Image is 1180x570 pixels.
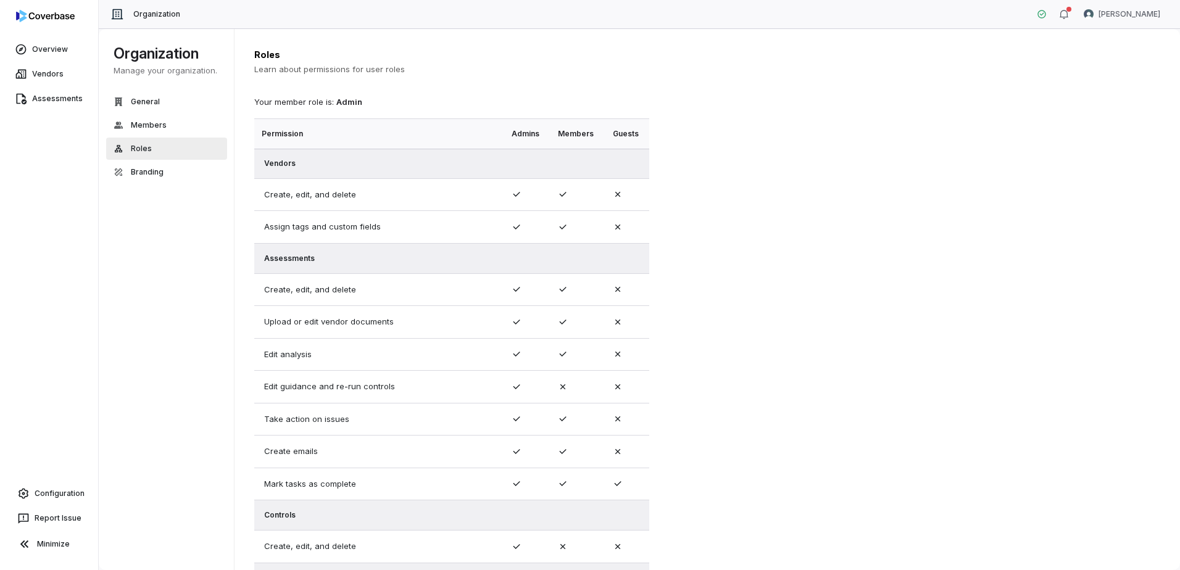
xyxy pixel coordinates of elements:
button: Roles [106,138,227,160]
a: Assessments [2,88,96,110]
td: Edit analysis [254,338,504,371]
span: Report Issue [35,513,81,523]
span: Vendors [32,69,64,79]
span: [PERSON_NAME] [1099,9,1160,19]
a: Overview [2,38,96,60]
svg: Yes [558,479,568,489]
svg: Yes [512,447,521,456]
th: Permission [254,119,504,149]
button: Members [106,114,227,136]
td: Mark tasks as complete [254,468,504,500]
div: Your member role is: [254,91,649,109]
svg: No [613,317,623,327]
svg: No [613,542,623,551]
button: Curtis Nohl avatar[PERSON_NAME] [1076,5,1168,23]
svg: Yes [558,447,568,456]
svg: Yes [512,414,521,424]
td: Upload or edit vendor documents [254,306,504,339]
svg: No [613,222,623,232]
svg: Yes [558,414,568,424]
p: Manage your organization. [114,65,220,76]
td: Create, edit, and delete [254,178,504,211]
span: Minimize [37,539,70,549]
span: General [131,97,160,107]
span: Overview [32,44,68,54]
svg: No [613,447,623,456]
td: Controls [254,500,649,531]
svg: No [613,284,623,294]
svg: Yes [512,222,521,232]
button: Minimize [5,532,93,556]
span: Branding [131,167,164,177]
p: Learn about permissions for user roles [254,64,649,74]
button: Branding [106,161,227,183]
button: Report Issue [5,507,93,529]
button: General [106,91,227,113]
td: Assign tags and custom fields [254,211,504,244]
img: Curtis Nohl avatar [1084,9,1094,19]
span: Members [131,120,167,130]
svg: Yes [512,284,521,294]
img: logo-D7KZi-bG.svg [16,10,75,22]
h1: Roles [254,48,649,62]
svg: Yes [558,349,568,359]
td: Create, edit, and delete [254,531,504,563]
span: Configuration [35,489,85,498]
svg: Yes [558,222,568,232]
svg: Yes [558,317,568,327]
a: Configuration [5,482,93,505]
svg: Yes [512,542,521,551]
svg: No [613,189,623,199]
h1: Organization [114,44,220,64]
td: Assessments [254,243,649,273]
b: Admin [336,97,362,107]
th: Members [551,119,605,149]
svg: Yes [512,479,521,489]
svg: Yes [558,189,568,199]
svg: No [558,382,568,392]
span: Roles [131,144,152,154]
span: Organization [133,9,180,19]
svg: No [613,349,623,359]
th: Admins [504,119,551,149]
span: Assessments [32,94,83,104]
td: Edit guidance and re-run controls [254,371,504,403]
svg: No [558,542,568,551]
td: Take action on issues [254,403,504,436]
svg: Yes [512,189,521,199]
a: Vendors [2,63,96,85]
td: Create, edit, and delete [254,273,504,306]
td: Create emails [254,436,504,468]
svg: Yes [613,479,623,489]
th: Guests [605,119,649,149]
svg: Yes [558,284,568,294]
svg: Yes [512,349,521,359]
svg: Yes [512,317,521,327]
svg: No [613,382,623,392]
svg: No [613,414,623,424]
svg: Yes [512,382,521,392]
td: Vendors [254,149,649,179]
